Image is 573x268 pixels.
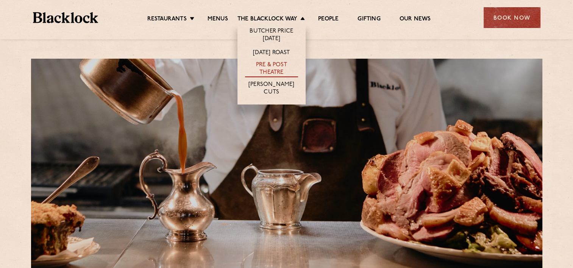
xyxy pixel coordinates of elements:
[245,28,298,44] a: Butcher Price [DATE]
[358,16,380,24] a: Gifting
[33,12,98,23] img: BL_Textured_Logo-footer-cropped.svg
[208,16,228,24] a: Menus
[318,16,339,24] a: People
[237,16,297,24] a: The Blacklock Way
[245,61,298,77] a: Pre & Post Theatre
[253,49,290,58] a: [DATE] Roast
[400,16,431,24] a: Our News
[245,81,298,97] a: [PERSON_NAME] Cuts
[147,16,187,24] a: Restaurants
[484,7,540,28] div: Book Now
